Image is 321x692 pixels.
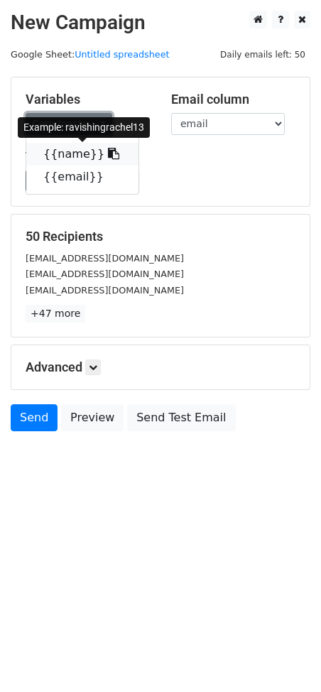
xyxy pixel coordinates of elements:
a: Preview [61,404,124,431]
h5: Variables [26,92,150,107]
h5: 50 Recipients [26,229,295,244]
span: Daily emails left: 50 [215,47,310,63]
iframe: Chat Widget [250,624,321,692]
small: [EMAIL_ADDRESS][DOMAIN_NAME] [26,285,184,296]
h2: New Campaign [11,11,310,35]
a: Untitled spreadsheet [75,49,169,60]
a: Send [11,404,58,431]
div: Example: ravishingrachel13 [18,117,150,138]
a: {{name}} [26,143,138,166]
small: Google Sheet: [11,49,170,60]
a: Send Test Email [127,404,235,431]
a: +47 more [26,305,85,323]
h5: Advanced [26,359,295,375]
h5: Email column [171,92,295,107]
small: [EMAIL_ADDRESS][DOMAIN_NAME] [26,253,184,264]
small: [EMAIL_ADDRESS][DOMAIN_NAME] [26,269,184,279]
a: {{email}} [26,166,138,188]
a: Daily emails left: 50 [215,49,310,60]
